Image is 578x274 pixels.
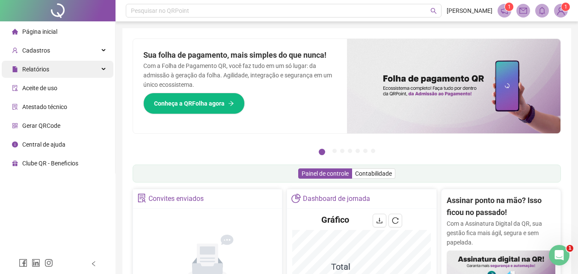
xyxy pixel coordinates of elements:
[321,214,349,226] h4: Gráfico
[564,4,567,10] span: 1
[291,194,300,203] span: pie-chart
[566,245,573,252] span: 1
[12,123,18,129] span: qrcode
[505,3,513,11] sup: 1
[340,149,344,153] button: 3
[137,194,146,203] span: solution
[91,261,97,267] span: left
[22,47,50,54] span: Cadastros
[12,141,18,147] span: info-circle
[371,149,375,153] button: 7
[302,170,349,177] span: Painel de controle
[32,259,40,267] span: linkedin
[508,4,511,10] span: 1
[447,6,492,15] span: [PERSON_NAME]
[22,28,57,35] span: Página inicial
[19,259,27,267] span: facebook
[363,149,368,153] button: 6
[501,7,508,15] span: notification
[22,85,57,91] span: Aceite de uso
[348,149,352,153] button: 4
[12,104,18,110] span: solution
[22,141,65,148] span: Central de ajuda
[447,194,555,219] h2: Assinar ponto na mão? Isso ficou no passado!
[447,219,555,247] p: Com a Assinatura Digital da QR, sua gestão fica mais ágil, segura e sem papelada.
[332,149,337,153] button: 2
[143,49,337,61] h2: Sua folha de pagamento, mais simples do que nunca!
[44,259,53,267] span: instagram
[143,61,337,89] p: Com a Folha de Pagamento QR, você faz tudo em um só lugar: da admissão à geração da folha. Agilid...
[554,4,567,17] img: 53125
[356,149,360,153] button: 5
[12,160,18,166] span: gift
[347,39,561,133] img: banner%2F8d14a306-6205-4263-8e5b-06e9a85ad873.png
[154,99,225,108] span: Conheça a QRFolha agora
[430,8,437,14] span: search
[228,100,234,106] span: arrow-right
[143,93,245,114] button: Conheça a QRFolha agora
[538,7,546,15] span: bell
[22,66,49,73] span: Relatórios
[22,122,60,129] span: Gerar QRCode
[319,149,325,155] button: 1
[12,85,18,91] span: audit
[303,192,370,206] div: Dashboard de jornada
[22,103,67,110] span: Atestado técnico
[561,3,570,11] sup: Atualize o seu contato no menu Meus Dados
[392,217,399,224] span: reload
[549,245,569,265] iframe: Intercom live chat
[12,29,18,35] span: home
[12,66,18,72] span: file
[376,217,383,224] span: download
[148,192,204,206] div: Convites enviados
[22,160,78,167] span: Clube QR - Beneficios
[519,7,527,15] span: mail
[12,47,18,53] span: user-add
[355,170,392,177] span: Contabilidade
